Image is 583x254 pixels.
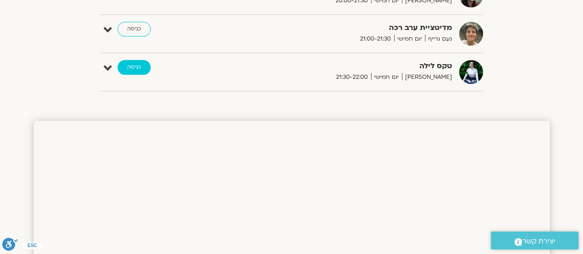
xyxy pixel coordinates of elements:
span: 21:00-21:30 [357,34,394,44]
span: יום חמישי [371,72,402,82]
span: יום חמישי [394,34,425,44]
span: יצירת קשר [522,235,555,248]
a: יצירת קשר [491,231,578,249]
strong: טקס לילה [226,60,452,72]
span: נעם גרייף [425,34,452,44]
span: [PERSON_NAME] [402,72,452,82]
span: 21:30-22:00 [333,72,371,82]
a: כניסה [118,22,151,36]
strong: מדיטציית ערב רכה [226,22,452,34]
a: כניסה [118,60,151,75]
